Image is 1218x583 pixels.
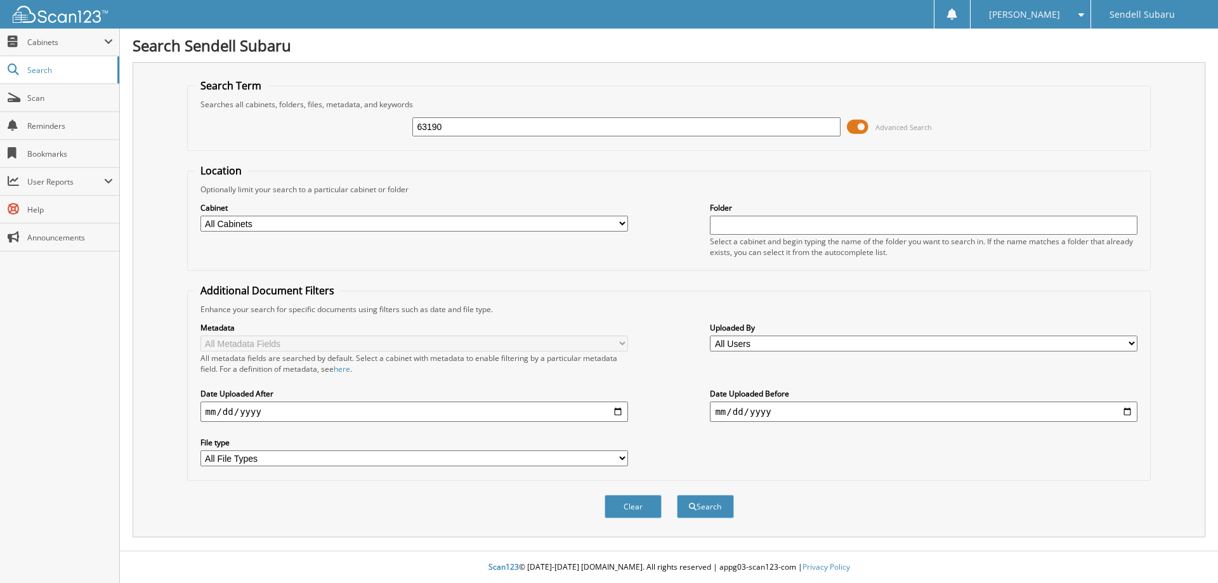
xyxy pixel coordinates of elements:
legend: Location [194,164,248,178]
label: Folder [710,202,1137,213]
div: © [DATE]-[DATE] [DOMAIN_NAME]. All rights reserved | appg03-scan123-com | [120,552,1218,583]
h1: Search Sendell Subaru [133,35,1205,56]
button: Clear [605,495,662,518]
label: Date Uploaded After [200,388,628,399]
span: [PERSON_NAME] [989,11,1060,18]
a: Privacy Policy [802,561,850,572]
input: start [200,402,628,422]
span: Search [27,65,111,75]
span: Announcements [27,232,113,243]
iframe: Chat Widget [1155,522,1218,583]
label: Metadata [200,322,628,333]
div: Enhance your search for specific documents using filters such as date and file type. [194,304,1144,315]
a: here [334,364,350,374]
span: Advanced Search [875,122,932,132]
legend: Search Term [194,79,268,93]
span: Sendell Subaru [1110,11,1175,18]
div: Searches all cabinets, folders, files, metadata, and keywords [194,99,1144,110]
span: Scan [27,93,113,103]
legend: Additional Document Filters [194,284,341,298]
span: User Reports [27,176,104,187]
span: Bookmarks [27,148,113,159]
span: Cabinets [27,37,104,48]
div: Optionally limit your search to a particular cabinet or folder [194,184,1144,195]
label: File type [200,437,628,448]
span: Help [27,204,113,215]
span: Scan123 [488,561,519,572]
span: Reminders [27,121,113,131]
label: Date Uploaded Before [710,388,1137,399]
div: Select a cabinet and begin typing the name of the folder you want to search in. If the name match... [710,236,1137,258]
input: end [710,402,1137,422]
div: All metadata fields are searched by default. Select a cabinet with metadata to enable filtering b... [200,353,628,374]
label: Cabinet [200,202,628,213]
label: Uploaded By [710,322,1137,333]
button: Search [677,495,734,518]
img: scan123-logo-white.svg [13,6,108,23]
